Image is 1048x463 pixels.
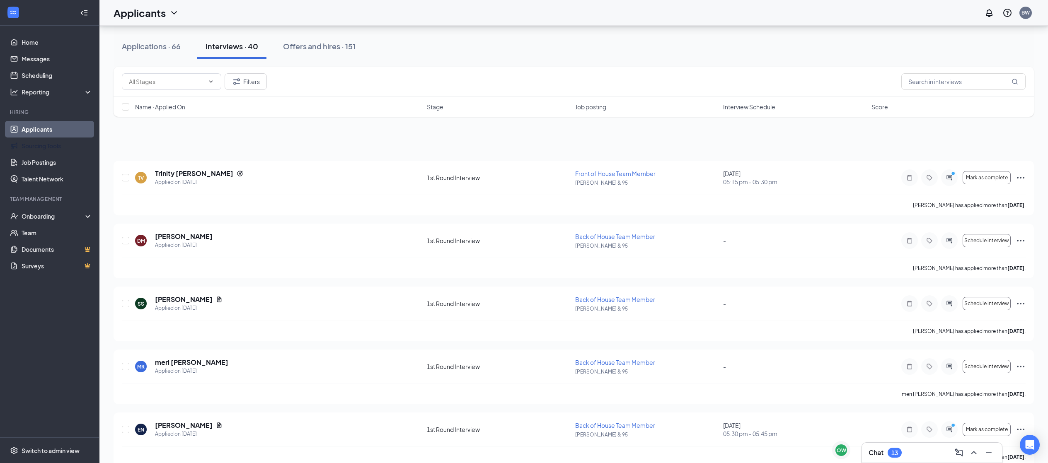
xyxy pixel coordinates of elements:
[969,448,979,458] svg: ChevronUp
[575,368,719,375] p: [PERSON_NAME] & 95
[967,446,980,459] button: ChevronUp
[22,224,92,241] a: Team
[925,174,934,181] svg: Tag
[137,237,145,244] div: DM
[575,179,719,186] p: [PERSON_NAME] & 95
[905,174,915,181] svg: Note
[1007,328,1024,334] b: [DATE]
[114,6,166,20] h1: Applicants
[905,426,915,433] svg: Note
[925,237,934,244] svg: Tag
[225,73,267,90] button: Filter Filters
[944,426,954,433] svg: ActiveChat
[723,178,866,186] span: 05:15 pm - 05:30 pm
[155,304,223,312] div: Applied on [DATE]
[155,430,223,438] div: Applied on [DATE]
[723,363,726,370] span: -
[169,8,179,18] svg: ChevronDown
[137,363,145,370] div: MR
[925,363,934,370] svg: Tag
[944,300,954,307] svg: ActiveChat
[22,34,92,51] a: Home
[1016,299,1026,309] svg: Ellipses
[913,265,1026,272] p: [PERSON_NAME] has applied more than .
[963,360,1011,373] button: Schedule interview
[155,178,243,186] div: Applied on [DATE]
[984,448,994,458] svg: Minimize
[10,446,18,455] svg: Settings
[155,232,213,241] h5: [PERSON_NAME]
[427,299,570,308] div: 1st Round Interview
[964,238,1009,244] span: Schedule interview
[427,236,570,245] div: 1st Round Interview
[10,88,18,96] svg: Analysis
[913,202,1026,209] p: [PERSON_NAME] has applied more than .
[427,174,570,182] div: 1st Round Interview
[22,121,92,137] a: Applicants
[723,103,775,111] span: Interview Schedule
[891,449,898,456] div: 13
[155,367,228,375] div: Applied on [DATE]
[138,174,144,181] div: TV
[155,241,213,249] div: Applied on [DATE]
[232,77,242,87] svg: Filter
[966,175,1008,181] span: Mark as complete
[129,77,204,86] input: All Stages
[22,88,93,96] div: Reporting
[1016,236,1026,246] svg: Ellipses
[949,423,959,429] svg: PrimaryDot
[1016,424,1026,434] svg: Ellipses
[22,241,92,258] a: DocumentsCrown
[80,9,88,17] svg: Collapse
[925,300,934,307] svg: Tag
[963,423,1011,436] button: Mark as complete
[22,154,92,171] a: Job Postings
[22,171,92,187] a: Talent Network
[206,41,258,51] div: Interviews · 40
[723,421,866,438] div: [DATE]
[138,426,144,433] div: EN
[905,300,915,307] svg: Note
[1020,435,1040,455] div: Open Intercom Messenger
[575,305,719,312] p: [PERSON_NAME] & 95
[963,234,1011,247] button: Schedule interview
[949,171,959,178] svg: PrimaryDot
[22,51,92,67] a: Messages
[871,103,888,111] span: Score
[575,296,655,303] span: Back of House Team Member
[575,422,655,429] span: Back of House Team Member
[1021,9,1030,16] div: BW
[155,169,233,178] h5: Trinity [PERSON_NAME]
[575,103,606,111] span: Job posting
[138,300,144,307] div: SS
[1016,362,1026,371] svg: Ellipses
[22,446,80,455] div: Switch to admin view
[901,73,1026,90] input: Search in interviews
[1007,265,1024,271] b: [DATE]
[22,212,85,220] div: Onboarding
[237,170,243,177] svg: Reapply
[944,363,954,370] svg: ActiveChat
[723,169,866,186] div: [DATE]
[575,431,719,438] p: [PERSON_NAME] & 95
[575,233,655,240] span: Back of House Team Member
[964,301,1009,306] span: Schedule interview
[155,421,213,430] h5: [PERSON_NAME]
[984,8,994,18] svg: Notifications
[1007,202,1024,208] b: [DATE]
[723,429,866,438] span: 05:30 pm - 05:45 pm
[427,425,570,434] div: 1st Round Interview
[575,170,656,177] span: Front of House Team Member
[905,237,915,244] svg: Note
[952,446,966,459] button: ComposeMessage
[982,446,995,459] button: Minimize
[427,103,443,111] span: Stage
[283,41,356,51] div: Offers and hires · 151
[22,67,92,84] a: Scheduling
[723,237,726,244] span: -
[944,174,954,181] svg: ActiveChat
[966,427,1008,432] span: Mark as complete
[837,447,846,454] div: OW
[905,363,915,370] svg: Note
[723,300,726,307] span: -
